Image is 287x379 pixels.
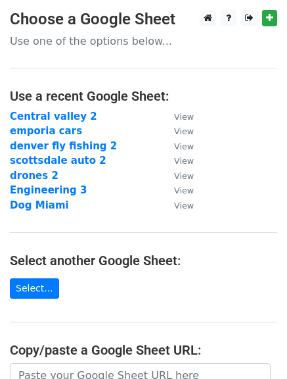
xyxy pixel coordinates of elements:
a: drones 2 [10,170,58,182]
h3: Choose a Google Sheet [10,10,277,29]
h4: Copy/paste a Google Sheet URL: [10,342,277,358]
a: Dog Miami [10,199,69,211]
small: View [174,112,194,122]
a: View [161,125,194,137]
h4: Use a recent Google Sheet: [10,88,277,104]
small: View [174,156,194,166]
p: Use one of the options below... [10,34,277,48]
small: View [174,126,194,136]
h4: Select another Google Sheet: [10,253,277,268]
small: View [174,141,194,151]
a: Central valley 2 [10,111,97,122]
a: Engineering 3 [10,184,87,196]
a: View [161,170,194,182]
a: scottsdale auto 2 [10,155,106,166]
small: View [174,171,194,181]
a: View [161,184,194,196]
a: View [161,140,194,152]
small: View [174,186,194,195]
small: View [174,201,194,211]
a: View [161,155,194,166]
a: denver fly fishing 2 [10,140,117,152]
a: View [161,111,194,122]
a: Select... [10,278,59,299]
a: emporia cars [10,125,82,137]
a: View [161,199,194,211]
